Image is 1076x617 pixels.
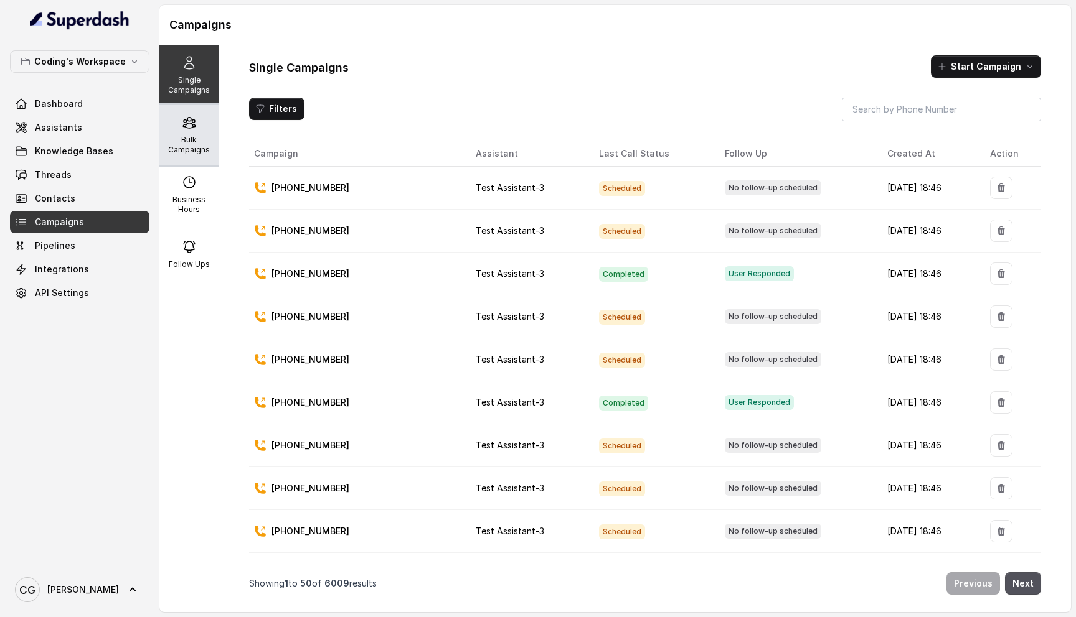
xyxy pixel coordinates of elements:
[164,195,214,215] p: Business Hours
[249,58,349,78] h1: Single Campaigns
[877,381,981,424] td: [DATE] 18:46
[10,572,149,607] a: [PERSON_NAME]
[599,481,645,496] span: Scheduled
[249,98,304,120] button: Filters
[271,482,349,494] p: [PHONE_NUMBER]
[271,225,349,237] p: [PHONE_NUMBER]
[476,526,544,536] span: Test Assistant-3
[877,295,981,338] td: [DATE] 18:46
[164,135,214,155] p: Bulk Campaigns
[169,259,210,269] p: Follow Ups
[946,572,1000,595] button: Previous
[10,187,149,210] a: Contacts
[466,141,589,167] th: Assistant
[476,311,544,322] span: Test Assistant-3
[877,553,981,596] td: [DATE] 18:46
[599,181,645,196] span: Scheduled
[300,578,312,588] span: 50
[249,577,377,590] p: Showing to of results
[10,116,149,139] a: Assistants
[35,98,83,110] span: Dashboard
[271,525,349,537] p: [PHONE_NUMBER]
[169,15,1061,35] h1: Campaigns
[10,140,149,162] a: Knowledge Bases
[47,583,119,596] span: [PERSON_NAME]
[10,258,149,281] a: Integrations
[877,510,981,553] td: [DATE] 18:46
[599,310,645,325] span: Scheduled
[599,438,645,453] span: Scheduled
[34,54,126,69] p: Coding's Workspace
[599,267,648,282] span: Completed
[877,210,981,253] td: [DATE] 18:46
[35,263,89,276] span: Integrations
[271,267,349,280] p: [PHONE_NUMBER]
[725,180,821,195] span: No follow-up scheduled
[877,338,981,381] td: [DATE] 18:46
[877,167,981,210] td: [DATE] 18:46
[10,211,149,233] a: Campaigns
[271,396,349,409] p: [PHONE_NUMBER]
[476,268,544,279] span: Test Assistant-3
[271,353,349,366] p: [PHONE_NUMBER]
[285,578,288,588] span: 1
[164,75,214,95] p: Single Campaigns
[35,145,113,157] span: Knowledge Bases
[476,440,544,450] span: Test Assistant-3
[476,483,544,493] span: Test Assistant-3
[10,50,149,73] button: Coding's Workspace
[249,565,1041,602] nav: Pagination
[725,309,821,324] span: No follow-up scheduled
[324,578,349,588] span: 6009
[271,310,349,323] p: [PHONE_NUMBER]
[877,467,981,510] td: [DATE] 18:46
[1005,572,1041,595] button: Next
[30,10,130,30] img: light.svg
[10,234,149,257] a: Pipelines
[271,182,349,194] p: [PHONE_NUMBER]
[271,439,349,452] p: [PHONE_NUMBER]
[35,121,82,134] span: Assistants
[725,223,821,238] span: No follow-up scheduled
[725,524,821,539] span: No follow-up scheduled
[599,224,645,239] span: Scheduled
[35,239,75,252] span: Pipelines
[19,583,35,596] text: CG
[877,141,981,167] th: Created At
[476,182,544,193] span: Test Assistant-3
[877,253,981,295] td: [DATE] 18:46
[599,524,645,539] span: Scheduled
[589,141,715,167] th: Last Call Status
[10,164,149,186] a: Threads
[931,55,1041,78] button: Start Campaign
[476,354,544,364] span: Test Assistant-3
[35,287,89,299] span: API Settings
[725,395,794,410] span: User Responded
[249,141,466,167] th: Campaign
[842,98,1041,121] input: Search by Phone Number
[599,353,645,368] span: Scheduled
[476,225,544,236] span: Test Assistant-3
[725,266,794,281] span: User Responded
[476,397,544,407] span: Test Assistant-3
[725,438,821,453] span: No follow-up scheduled
[725,352,821,367] span: No follow-up scheduled
[980,141,1041,167] th: Action
[715,141,877,167] th: Follow Up
[35,216,84,228] span: Campaigns
[599,396,648,411] span: Completed
[877,424,981,467] td: [DATE] 18:46
[10,93,149,115] a: Dashboard
[35,169,72,181] span: Threads
[725,481,821,496] span: No follow-up scheduled
[35,192,75,205] span: Contacts
[10,282,149,304] a: API Settings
